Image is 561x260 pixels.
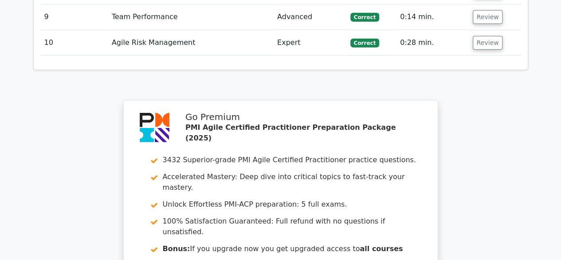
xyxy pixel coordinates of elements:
[473,36,503,50] button: Review
[41,30,108,56] td: 10
[396,30,469,56] td: 0:28 min.
[396,4,469,30] td: 0:14 min.
[108,4,274,30] td: Team Performance
[350,39,379,48] span: Correct
[274,4,347,30] td: Advanced
[108,30,274,56] td: Agile Risk Management
[274,30,347,56] td: Expert
[350,13,379,22] span: Correct
[41,4,108,30] td: 9
[473,10,503,24] button: Review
